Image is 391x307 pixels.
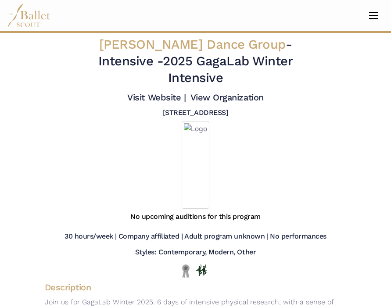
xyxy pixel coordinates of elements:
[38,282,354,293] h4: Description
[98,54,163,68] span: Intensive -
[71,36,320,86] h2: - 2025 GagaLab Winter Intensive
[130,212,261,221] h5: No upcoming auditions for this program
[118,232,183,241] h5: Company affiliated |
[99,37,286,52] span: [PERSON_NAME] Dance Group
[270,232,326,241] h5: No performances
[65,232,117,241] h5: 30 hours/week |
[180,264,191,278] img: Local
[184,232,268,241] h5: Adult program unknown |
[182,121,209,209] img: Logo
[135,248,256,257] h5: Styles: Contemporary, Modern, Other
[196,264,207,276] img: In Person
[127,92,186,103] a: Visit Website |
[363,11,384,20] button: Toggle navigation
[190,92,264,103] a: View Organization
[163,108,228,118] h5: [STREET_ADDRESS]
